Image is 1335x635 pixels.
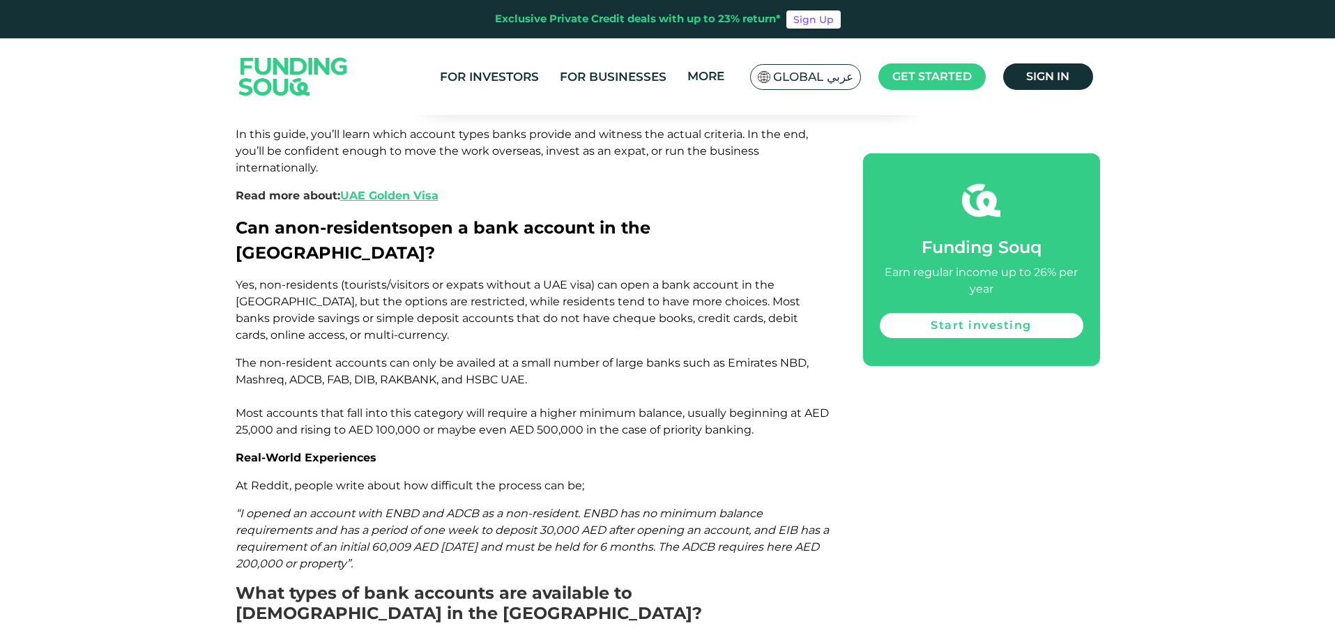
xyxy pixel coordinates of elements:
span: non-residents [285,217,408,238]
a: For Businesses [556,66,670,89]
span: Real-World Experiences [236,451,376,464]
span: The non-resident accounts can only be availed at a small number of large banks such as Emirates N... [236,356,829,436]
span: Funding Souq [922,237,1042,257]
div: Earn regular income up to 26% per year [880,264,1083,298]
span: More [687,69,724,83]
span: Sign in [1026,70,1069,83]
img: fsicon [962,181,1000,220]
div: Exclusive Private Credit deals with up to 23% return* [495,11,781,27]
h2: What types of bank accounts are available to [DEMOGRAPHIC_DATA] in the [GEOGRAPHIC_DATA]? [236,583,832,624]
span: Global عربي [773,69,853,85]
a: UAE Golden Visa [340,189,438,202]
span: Yes, non-residents (tourists/visitors or expats without a UAE visa) can open a bank account in th... [236,278,800,342]
span: At Reddit, people write about how difficult the process can be; [236,479,584,492]
span: Get started [892,70,972,83]
span: “I opened an account with ENBD and ADCB as a non-resident. ENBD has no minimum balance requiremen... [236,507,829,570]
span: Can a open a bank account in the [GEOGRAPHIC_DATA]? [236,217,650,263]
img: SA Flag [758,71,770,83]
a: Start investing [880,313,1083,338]
a: Sign Up [786,10,841,29]
span: Read more about: [236,189,438,202]
a: Sign in [1003,63,1093,90]
a: For Investors [436,66,542,89]
img: Logo [225,41,362,112]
